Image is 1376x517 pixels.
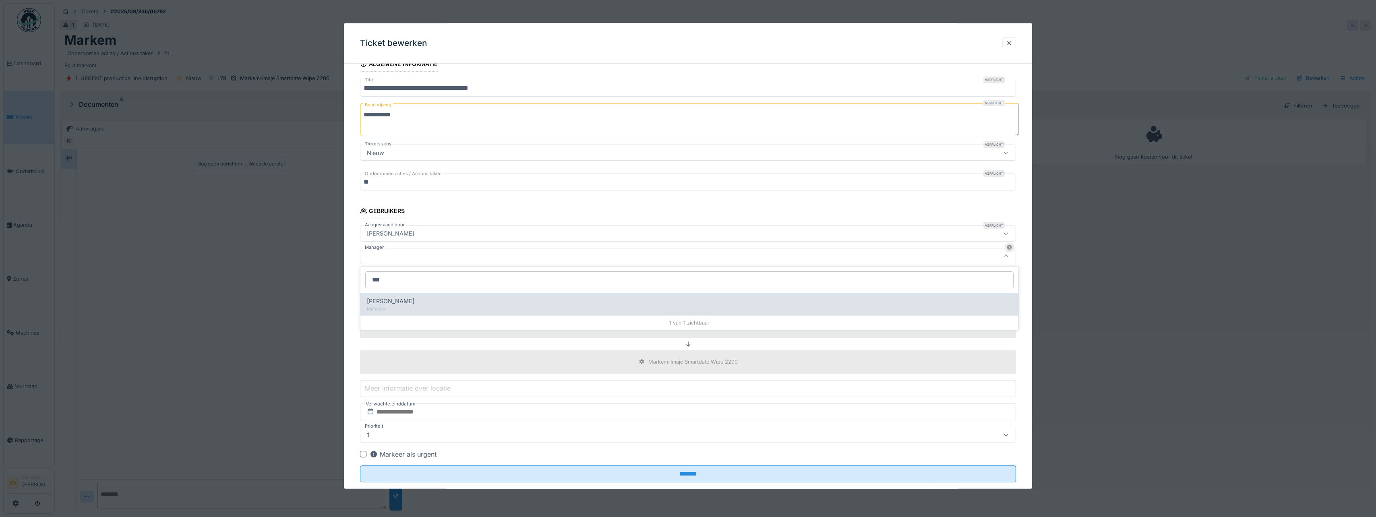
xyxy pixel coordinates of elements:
div: Nieuw [364,148,387,157]
div: Manager [367,306,1012,312]
label: Meer informatie over locatie [363,383,452,393]
div: Verplicht [983,141,1005,148]
div: 1 [364,430,372,439]
div: [PERSON_NAME] [364,229,418,238]
label: Manager [363,244,385,250]
label: Ticketstatus [363,141,393,147]
div: Verplicht [983,170,1005,177]
label: Titel [363,77,376,83]
div: Verplicht [983,77,1005,83]
label: Prioriteit [363,423,385,430]
label: Beschrijving [363,100,393,110]
div: Gebruikers [360,205,405,219]
label: Verwachte einddatum [365,399,416,408]
span: [PERSON_NAME] [367,297,414,306]
div: Markem-Imaje Smartdate Wipe 2200 [648,358,738,366]
div: Verplicht [983,100,1005,106]
label: Aangevraagd door [363,221,406,228]
div: 1 van 1 zichtbaar [360,315,1018,330]
div: Verplicht [983,222,1005,228]
h3: Ticket bewerken [360,38,427,48]
label: Ondernomen acties / Actions taken [363,170,443,177]
div: Algemene informatie [360,58,438,72]
div: Markeer als urgent [370,449,437,459]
